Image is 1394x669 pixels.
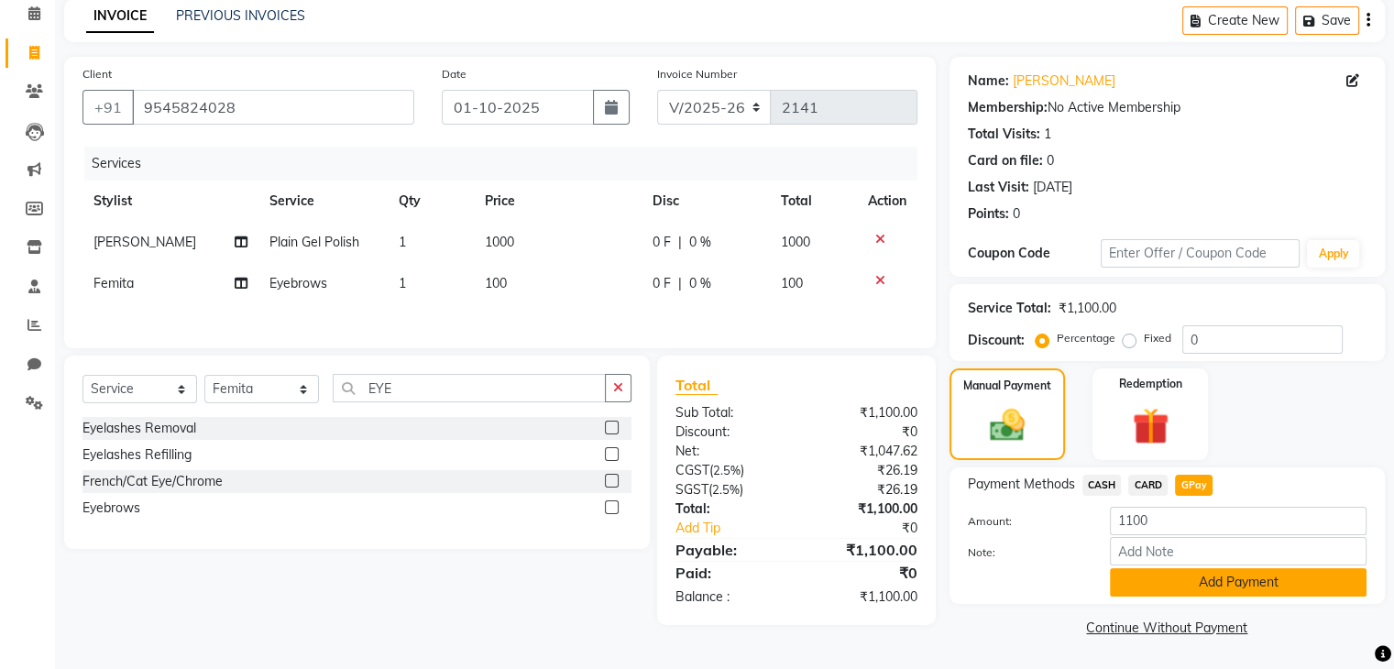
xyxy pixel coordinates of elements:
[968,244,1101,263] div: Coupon Code
[1144,330,1171,346] label: Fixed
[1082,475,1122,496] span: CASH
[1044,125,1051,144] div: 1
[968,178,1029,197] div: Last Visit:
[857,181,917,222] th: Action
[968,299,1051,318] div: Service Total:
[953,619,1381,638] a: Continue Without Payment
[1033,178,1072,197] div: [DATE]
[796,480,931,499] div: ₹26.19
[796,422,931,442] div: ₹0
[968,125,1040,144] div: Total Visits:
[1101,239,1301,268] input: Enter Offer / Coupon Code
[662,442,796,461] div: Net:
[662,480,796,499] div: ( )
[269,275,327,291] span: Eyebrows
[333,374,606,402] input: Search or Scan
[82,472,223,491] div: French/Cat Eye/Chrome
[662,422,796,442] div: Discount:
[399,275,406,291] span: 1
[485,234,514,250] span: 1000
[1013,204,1020,224] div: 0
[653,233,671,252] span: 0 F
[1295,6,1359,35] button: Save
[968,71,1009,91] div: Name:
[796,539,931,561] div: ₹1,100.00
[796,587,931,607] div: ₹1,100.00
[712,482,740,497] span: 2.5%
[485,275,507,291] span: 100
[662,562,796,584] div: Paid:
[796,562,931,584] div: ₹0
[1047,151,1054,170] div: 0
[678,233,682,252] span: |
[796,461,931,480] div: ₹26.19
[258,181,388,222] th: Service
[675,481,708,498] span: SGST
[968,151,1043,170] div: Card on file:
[653,274,671,293] span: 0 F
[662,519,818,538] a: Add Tip
[82,499,140,518] div: Eyebrows
[662,403,796,422] div: Sub Total:
[968,204,1009,224] div: Points:
[269,234,359,250] span: Plain Gel Polish
[1110,568,1367,597] button: Add Payment
[1110,537,1367,565] input: Add Note
[82,419,196,438] div: Eyelashes Removal
[781,234,810,250] span: 1000
[132,90,414,125] input: Search by Name/Mobile/Email/Code
[93,275,134,291] span: Femita
[796,403,931,422] div: ₹1,100.00
[176,7,305,24] a: PREVIOUS INVOICES
[979,405,1036,445] img: _cash.svg
[662,461,796,480] div: ( )
[82,90,134,125] button: +91
[1059,299,1116,318] div: ₹1,100.00
[1119,376,1182,392] label: Redemption
[1175,475,1213,496] span: GPay
[689,233,711,252] span: 0 %
[689,274,711,293] span: 0 %
[675,376,718,395] span: Total
[781,275,803,291] span: 100
[968,98,1048,117] div: Membership:
[1057,330,1115,346] label: Percentage
[954,544,1096,561] label: Note:
[1128,475,1168,496] span: CARD
[1182,6,1288,35] button: Create New
[963,378,1051,394] label: Manual Payment
[82,181,258,222] th: Stylist
[954,513,1096,530] label: Amount:
[1307,240,1359,268] button: Apply
[818,519,930,538] div: ₹0
[968,98,1367,117] div: No Active Membership
[388,181,474,222] th: Qty
[399,234,406,250] span: 1
[968,331,1025,350] div: Discount:
[82,66,112,82] label: Client
[662,539,796,561] div: Payable:
[678,274,682,293] span: |
[796,442,931,461] div: ₹1,047.62
[770,181,857,222] th: Total
[1013,71,1115,91] a: [PERSON_NAME]
[474,181,642,222] th: Price
[968,475,1075,494] span: Payment Methods
[796,499,931,519] div: ₹1,100.00
[657,66,737,82] label: Invoice Number
[84,147,931,181] div: Services
[642,181,770,222] th: Disc
[662,587,796,607] div: Balance :
[662,499,796,519] div: Total:
[675,462,709,478] span: CGST
[82,445,192,465] div: Eyelashes Refilling
[713,463,741,477] span: 2.5%
[1110,507,1367,535] input: Amount
[442,66,466,82] label: Date
[93,234,196,250] span: [PERSON_NAME]
[1121,403,1180,449] img: _gift.svg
